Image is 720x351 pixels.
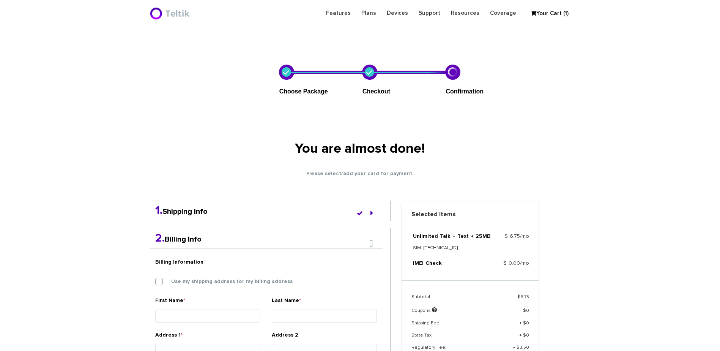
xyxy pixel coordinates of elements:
a: Support [413,6,446,21]
td: Shipping Fee: [411,320,492,332]
span: 6.75 [520,295,529,299]
a: 2.Billing Info [155,236,202,243]
span: 2. [155,232,165,244]
p: Please select/add your card for payment. [150,170,571,178]
span: 0 [526,333,529,338]
span: 1. [155,205,162,216]
label: Last Name [272,297,301,308]
span: 0 [526,308,529,313]
a: Plans [356,6,381,21]
img: BriteX [150,6,192,21]
a: Coverage [485,6,521,21]
td: $ [492,294,529,306]
a: 1.Shipping Info [155,208,208,215]
td: + $ [492,320,529,332]
td: + $ [492,332,529,345]
a: Unlimited Talk + Text + 25MB [413,234,491,239]
span: 0 [526,321,529,326]
td: - $ [492,306,529,320]
a: Your Cart (1) [527,8,565,19]
a: Devices [381,6,413,21]
h6: Billing Information [155,258,377,266]
span: 3.50 [520,345,529,350]
p: SIM: [TECHNICAL_ID] [413,244,491,252]
a: Features [321,6,356,21]
td: Coupons [411,306,492,320]
h1: You are almost done! [239,142,482,157]
td: -- [491,243,529,259]
label: Address 1 [155,331,183,342]
a: IMEI Check [413,261,442,266]
span: Checkout [362,88,390,95]
span: Choose Package [279,88,328,95]
td: State Tax: [411,332,492,345]
label: First Name [155,297,185,308]
td: Subtotal: [411,294,492,306]
label: Address 2 [272,331,298,342]
td: $ 0.00/mo [491,259,529,270]
span: Confirmation [446,88,484,95]
strong: Selected Items [402,210,539,219]
a: Resources [446,6,485,21]
td: $ 6.75/mo [491,232,529,243]
label: Use my shipping address for my billing address [160,278,293,285]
